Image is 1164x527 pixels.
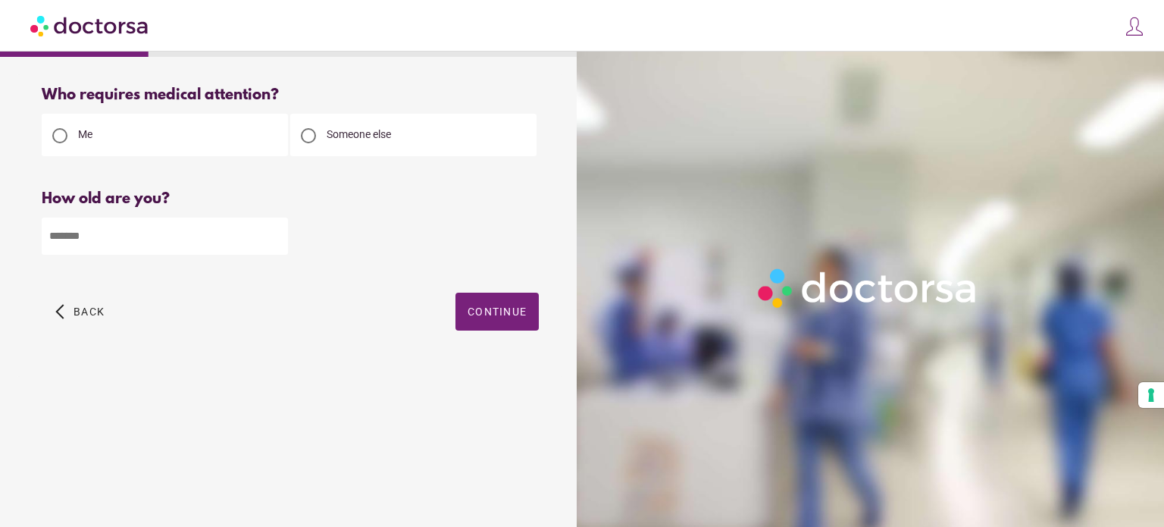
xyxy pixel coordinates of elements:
[42,86,539,104] div: Who requires medical attention?
[49,293,111,331] button: arrow_back_ios Back
[1138,382,1164,408] button: Your consent preferences for tracking technologies
[455,293,539,331] button: Continue
[42,190,539,208] div: How old are you?
[752,262,984,314] img: Logo-Doctorsa-trans-White-partial-flat.png
[78,128,92,140] span: Me
[327,128,391,140] span: Someone else
[468,306,527,318] span: Continue
[74,306,105,318] span: Back
[30,8,150,42] img: Doctorsa.com
[1124,16,1145,37] img: icons8-customer-100.png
